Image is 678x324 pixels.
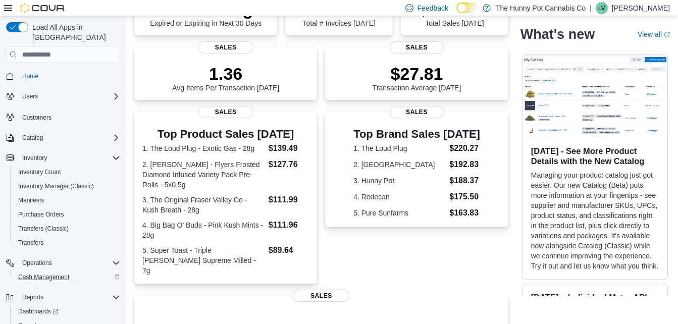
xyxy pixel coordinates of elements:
[22,134,43,142] span: Catalog
[22,72,38,80] span: Home
[2,131,124,145] button: Catalog
[18,196,44,204] span: Manifests
[22,114,51,122] span: Customers
[14,166,120,178] span: Inventory Count
[18,291,120,303] span: Reports
[142,128,309,140] h3: Top Product Sales [DATE]
[172,64,279,92] div: Avg Items Per Transaction [DATE]
[10,179,124,193] button: Inventory Manager (Classic)
[18,132,120,144] span: Catalog
[664,32,670,38] svg: External link
[531,170,659,271] p: Managing your product catalog just got easier. Our new Catalog (Beta) puts more information at yo...
[2,69,124,83] button: Home
[20,3,66,13] img: Cova
[18,210,64,219] span: Purchase Orders
[2,290,124,304] button: Reports
[18,257,120,269] span: Operations
[353,159,445,170] dt: 2. [GEOGRAPHIC_DATA]
[2,256,124,270] button: Operations
[18,70,120,82] span: Home
[18,273,69,281] span: Cash Management
[269,244,309,256] dd: $89.64
[449,158,480,171] dd: $192.83
[14,208,68,221] a: Purchase Orders
[14,305,120,317] span: Dashboards
[456,13,457,14] span: Dark Mode
[22,259,52,267] span: Operations
[531,292,659,312] h3: [DATE] – Individual Metrc API Key Configurations
[10,165,124,179] button: Inventory Count
[14,180,98,192] a: Inventory Manager (Classic)
[353,143,445,153] dt: 1. The Loud Plug
[269,194,309,206] dd: $111.99
[10,222,124,236] button: Transfers (Classic)
[293,290,349,302] span: Sales
[18,239,43,247] span: Transfers
[18,307,59,315] span: Dashboards
[10,304,124,318] a: Dashboards
[18,90,120,102] span: Users
[449,142,480,154] dd: $220.27
[10,193,124,207] button: Manifests
[14,305,63,317] a: Dashboards
[456,3,478,13] input: Dark Mode
[18,112,56,124] a: Customers
[18,291,47,303] button: Reports
[418,3,448,13] span: Feedback
[28,22,120,42] span: Load All Apps in [GEOGRAPHIC_DATA]
[496,2,586,14] p: The Hunny Pot Cannabis Co
[596,2,608,14] div: Laura Vale
[142,195,265,215] dt: 3. The Original Fraser Valley Co - Kush Breath - 28g
[142,159,265,190] dt: 2. [PERSON_NAME] - Flyers Frosted Diamond Infused Variety Pack Pre-Rolls - 5x0.5g
[22,293,43,301] span: Reports
[269,158,309,171] dd: $127.76
[449,207,480,219] dd: $163.83
[14,223,73,235] a: Transfers (Classic)
[14,180,120,192] span: Inventory Manager (Classic)
[142,245,265,276] dt: 5. Super Toast - Triple [PERSON_NAME] Supreme Milled - 7g
[373,64,461,92] div: Transaction Average [DATE]
[18,152,51,164] button: Inventory
[10,236,124,250] button: Transfers
[10,270,124,284] button: Cash Management
[18,70,42,82] a: Home
[142,220,265,240] dt: 4. Big Bag O' Buds - Pink Kush Mints - 28g
[14,237,120,249] span: Transfers
[22,154,47,162] span: Inventory
[18,111,120,123] span: Customers
[353,128,480,140] h3: Top Brand Sales [DATE]
[531,146,659,166] h3: [DATE] - See More Product Details with the New Catalog
[14,223,120,235] span: Transfers (Classic)
[353,208,445,218] dt: 5. Pure Sunfarms
[14,271,120,283] span: Cash Management
[2,89,124,103] button: Users
[269,142,309,154] dd: $139.49
[14,208,120,221] span: Purchase Orders
[14,194,48,206] a: Manifests
[18,168,61,176] span: Inventory Count
[198,106,253,118] span: Sales
[18,225,69,233] span: Transfers (Classic)
[18,90,42,102] button: Users
[14,237,47,249] a: Transfers
[590,2,592,14] p: |
[18,132,47,144] button: Catalog
[172,64,279,84] p: 1.36
[198,41,253,53] span: Sales
[22,92,38,100] span: Users
[389,41,444,53] span: Sales
[353,192,445,202] dt: 4. Redecan
[449,191,480,203] dd: $175.50
[14,271,73,283] a: Cash Management
[638,30,670,38] a: View allExternal link
[14,194,120,206] span: Manifests
[18,182,94,190] span: Inventory Manager (Classic)
[449,175,480,187] dd: $188.37
[373,64,461,84] p: $27.81
[353,176,445,186] dt: 3. Hunny Pot
[612,2,670,14] p: [PERSON_NAME]
[18,257,56,269] button: Operations
[14,166,65,178] a: Inventory Count
[269,219,309,231] dd: $111.96
[142,143,265,153] dt: 1. The Loud Plug - Exotic Gas - 28g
